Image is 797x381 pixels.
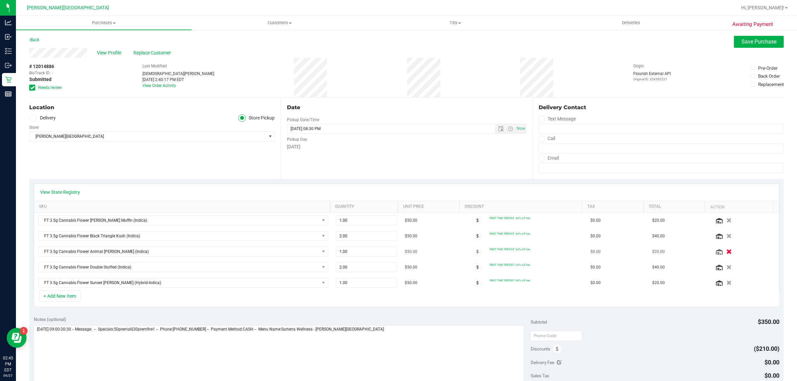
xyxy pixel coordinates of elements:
[38,247,328,257] span: NO DATA FOUND
[38,215,328,225] span: NO DATA FOUND
[336,247,397,256] input: 1.00
[531,331,582,341] input: Promo Code
[633,77,671,82] p: Original ID: 328392221
[633,71,671,82] div: Flourish External API
[495,126,506,131] span: Open the date view
[287,143,526,150] div: [DATE]
[20,327,28,335] iframe: Resource center unread badge
[590,280,601,286] span: $0.00
[287,104,526,112] div: Date
[3,355,13,373] p: 02:45 PM EDT
[539,104,784,112] div: Delivery Contact
[652,249,665,255] span: $20.00
[489,263,530,267] span: FIRST TIME PATIENT: 60% off line
[142,77,214,83] div: [DATE] 2:40:17 PM EDT
[238,114,275,122] label: Store Pickup
[287,117,319,123] label: Pickup Date/Time
[39,231,319,241] span: FT 3.5g Cannabis Flower Black Triangle Kush (Indica)
[29,38,39,42] a: Back
[758,81,784,88] div: Replacement
[336,231,397,241] input: 2.00
[539,143,784,153] input: Format: (999) 999-9999
[489,248,530,251] span: FIRST TIME PATIENT: 60% off line
[29,104,275,112] div: Location
[590,217,601,224] span: $0.00
[38,278,328,288] span: NO DATA FOUND
[489,279,530,282] span: FIRST TIME PATIENT: 60% off line
[40,189,80,195] a: View State Registry
[5,48,12,54] inline-svg: Inventory
[29,114,56,122] label: Delivery
[531,319,547,325] span: Subtotal
[539,114,576,124] label: Text Message
[16,16,192,30] a: Purchases
[405,249,417,255] span: $50.00
[368,20,543,26] span: Tills
[39,263,319,272] span: FT 3.5g Cannabis Flower Double Stuffed (Indica)
[27,5,109,11] span: [PERSON_NAME][GEOGRAPHIC_DATA]
[192,16,367,30] a: Customers
[758,65,778,71] div: Pre-Order
[403,204,457,209] a: Unit Price
[539,124,784,134] input: Format: (999) 999-9999
[336,263,397,272] input: 2.00
[16,20,192,26] span: Purchases
[543,16,719,30] a: Deliveries
[734,36,784,48] button: Save Purchase
[590,233,601,239] span: $0.00
[531,360,554,365] span: Delivery Fee
[39,216,319,225] span: FT 3.5g Cannabis Flower [PERSON_NAME] Muffin (Indica)
[764,359,779,366] span: $0.00
[336,278,397,287] input: 1.00
[5,62,12,69] inline-svg: Outbound
[5,19,12,26] inline-svg: Analytics
[539,134,555,143] label: Call
[5,91,12,97] inline-svg: Reports
[405,280,417,286] span: $50.00
[335,204,396,209] a: Quantity
[590,249,601,255] span: $0.00
[764,372,779,379] span: $0.00
[405,217,417,224] span: $50.00
[97,49,124,56] span: View Profile
[489,232,530,235] span: FIRST TIME PATIENT: 60% off line
[539,153,559,163] label: Email
[590,264,601,270] span: $0.00
[336,216,397,225] input: 1.00
[5,76,12,83] inline-svg: Retail
[587,204,641,209] a: Tax
[489,216,530,220] span: FIRST TIME PATIENT: 60% off line
[142,71,214,77] div: [DEMOGRAPHIC_DATA][PERSON_NAME]
[515,124,526,133] span: Set Current date
[3,373,13,378] p: 09/27
[266,132,274,141] span: select
[652,217,665,224] span: $20.00
[405,233,417,239] span: $50.00
[652,264,665,270] span: $40.00
[29,124,39,130] label: Store
[742,38,776,45] span: Save Purchase
[652,233,665,239] span: $40.00
[705,201,773,213] th: Action
[531,373,549,378] span: Sales Tax
[39,204,327,209] a: SKU
[29,76,51,83] span: Submitted
[39,290,80,302] button: + Add New Item
[142,83,176,88] a: View Order Activity
[287,136,307,142] label: Pickup Day
[531,343,550,355] span: Discounts
[52,70,53,76] span: -
[30,132,266,141] span: [PERSON_NAME][GEOGRAPHIC_DATA]
[649,204,702,209] a: Total
[405,264,417,270] span: $50.00
[633,63,644,69] label: Origin
[652,280,665,286] span: $20.00
[732,21,773,28] span: Awaiting Payment
[142,63,167,69] label: Last Modified
[5,34,12,40] inline-svg: Inbound
[38,262,328,272] span: NO DATA FOUND
[38,231,328,241] span: NO DATA FOUND
[504,126,516,131] span: Open the time view
[29,70,50,76] span: BioTrack ID:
